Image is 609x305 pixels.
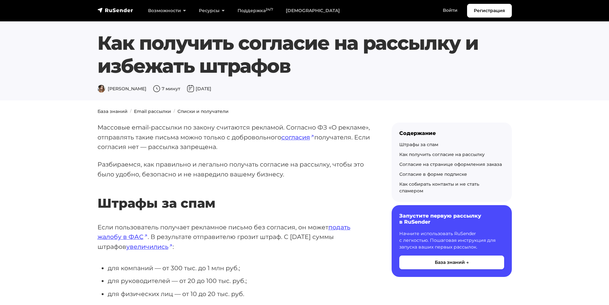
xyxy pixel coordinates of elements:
[94,108,516,115] nav: breadcrumb
[177,108,229,114] a: Списки и получатели
[98,160,371,179] p: Разбираемся, как правильно и легально получать согласие на рассылку, чтобы это было удобно, безоп...
[399,256,504,269] button: База знаний →
[98,123,371,152] p: Массовые email-рассылки по закону считаются рекламой. Согласно ФЗ «О рекламе», отправлять такие п...
[98,177,371,211] h2: Штрафы за спам
[126,243,173,250] a: увеличились
[467,4,512,18] a: Регистрация
[134,108,171,114] a: Email рассылки
[98,86,146,92] span: [PERSON_NAME]
[231,4,279,17] a: Поддержка24/7
[108,263,371,273] li: для компаний — от 300 тыс. до 1 млн руб.;
[279,4,346,17] a: [DEMOGRAPHIC_DATA]
[399,230,504,250] p: Начните использовать RuSender с легкостью. Пошаговая инструкция для запуска ваших первых рассылок.
[153,85,160,93] img: Время чтения
[399,171,467,177] a: Согласие в форме подписке
[399,161,502,167] a: Согласие на странице оформления заказа
[98,7,133,13] img: RuSender
[399,152,485,157] a: Как получить согласие на рассылку
[399,213,504,225] h6: Запустите первую рассылку в RuSender
[187,85,194,93] img: Дата публикации
[436,4,464,17] a: Войти
[98,32,512,78] h1: Как получить согласие на рассылку и избежать штрафов
[281,133,314,141] a: согласия
[399,142,438,147] a: Штрафы за спам
[266,7,273,11] sup: 24/7
[153,86,180,92] span: 7 минут
[108,289,371,299] li: для физических лиц — от 10 до 20 тыс. руб.
[392,205,512,277] a: Запустите первую рассылку в RuSender Начните использовать RuSender с легкостью. Пошаговая инструк...
[399,181,479,194] a: Как собирать контакты и не стать спамером
[98,108,128,114] a: База знаний
[187,86,211,92] span: [DATE]
[98,222,371,252] p: Если пользователь получает рекламное письмо без согласия, он может . В результате отправителю гро...
[142,4,192,17] a: Возможности
[192,4,231,17] a: Ресурсы
[108,276,371,286] li: для руководителей — от 20 до 100 тыс. руб.;
[399,130,504,136] div: Содержание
